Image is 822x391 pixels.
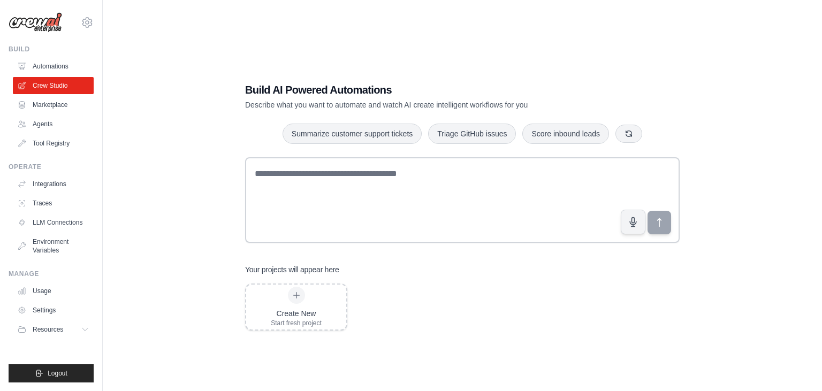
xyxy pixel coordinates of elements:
[271,308,322,319] div: Create New
[245,264,339,275] h3: Your projects will appear here
[245,99,605,110] p: Describe what you want to automate and watch AI create intelligent workflows for you
[13,214,94,231] a: LLM Connections
[13,175,94,193] a: Integrations
[621,210,645,234] button: Click to speak your automation idea
[283,124,422,144] button: Summarize customer support tickets
[522,124,609,144] button: Score inbound leads
[13,58,94,75] a: Automations
[9,364,94,382] button: Logout
[13,116,94,133] a: Agents
[245,82,605,97] h1: Build AI Powered Automations
[615,125,642,143] button: Get new suggestions
[9,270,94,278] div: Manage
[13,282,94,300] a: Usage
[13,321,94,338] button: Resources
[9,12,62,33] img: Logo
[13,195,94,212] a: Traces
[13,77,94,94] a: Crew Studio
[48,369,67,378] span: Logout
[9,45,94,53] div: Build
[271,319,322,327] div: Start fresh project
[13,135,94,152] a: Tool Registry
[9,163,94,171] div: Operate
[13,233,94,259] a: Environment Variables
[13,96,94,113] a: Marketplace
[33,325,63,334] span: Resources
[428,124,516,144] button: Triage GitHub issues
[13,302,94,319] a: Settings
